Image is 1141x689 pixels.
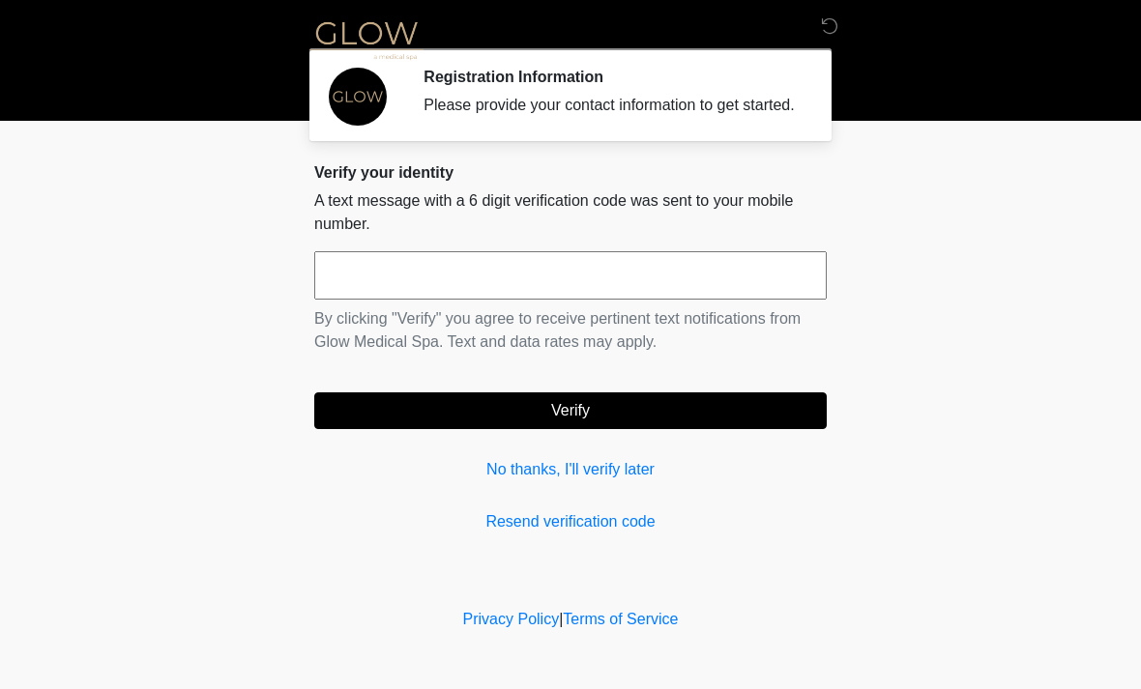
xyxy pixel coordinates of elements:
[424,94,798,117] div: Please provide your contact information to get started.
[463,611,560,627] a: Privacy Policy
[295,14,438,64] img: Glow Medical Spa Logo
[559,611,563,627] a: |
[314,392,827,429] button: Verify
[314,163,827,182] h2: Verify your identity
[314,458,827,481] a: No thanks, I'll verify later
[314,510,827,533] a: Resend verification code
[563,611,678,627] a: Terms of Service
[329,68,387,126] img: Agent Avatar
[314,307,827,354] p: By clicking "Verify" you agree to receive pertinent text notifications from Glow Medical Spa. Tex...
[314,189,827,236] p: A text message with a 6 digit verification code was sent to your mobile number.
